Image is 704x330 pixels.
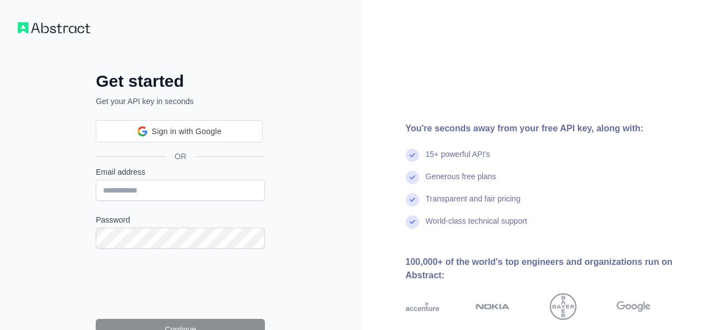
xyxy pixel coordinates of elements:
[18,22,90,33] img: Workflow
[426,193,521,215] div: Transparent and fair pricing
[96,262,265,306] iframe: reCAPTCHA
[96,71,265,91] h2: Get started
[406,122,687,135] div: You're seconds away from your free API key, along with:
[406,293,440,320] img: accenture
[617,293,651,320] img: google
[406,149,419,162] img: check mark
[406,193,419,206] img: check mark
[96,96,265,107] p: Get your API key in seconds
[550,293,577,320] img: bayer
[96,166,265,178] label: Email address
[152,126,221,137] span: Sign in with Google
[426,171,496,193] div: Generous free plans
[426,149,490,171] div: 15+ powerful API's
[166,151,195,162] span: OR
[406,215,419,229] img: check mark
[96,214,265,225] label: Password
[476,293,510,320] img: nokia
[426,215,528,238] div: World-class technical support
[406,255,687,282] div: 100,000+ of the world's top engineers and organizations run on Abstract:
[406,171,419,184] img: check mark
[96,120,263,142] div: Sign in with Google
